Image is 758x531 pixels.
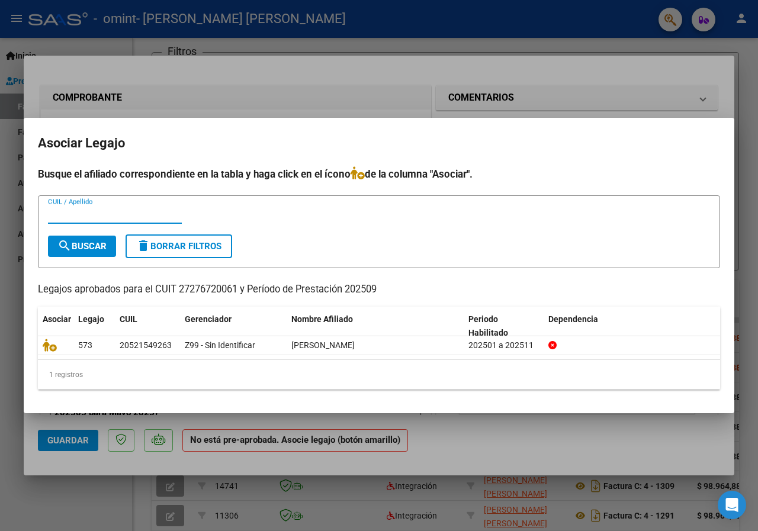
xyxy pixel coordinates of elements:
[38,307,73,346] datatable-header-cell: Asociar
[548,314,598,324] span: Dependencia
[57,239,72,253] mat-icon: search
[544,307,721,346] datatable-header-cell: Dependencia
[38,132,720,155] h2: Asociar Legajo
[136,241,221,252] span: Borrar Filtros
[120,339,172,352] div: 20521549263
[38,282,720,297] p: Legajos aprobados para el CUIT 27276720061 y Período de Prestación 202509
[464,307,544,346] datatable-header-cell: Periodo Habilitado
[120,314,137,324] span: CUIL
[38,166,720,182] h4: Busque el afiliado correspondiente en la tabla y haga click en el ícono de la columna "Asociar".
[126,234,232,258] button: Borrar Filtros
[78,314,104,324] span: Legajo
[291,340,355,350] span: MORENO SANTIAGO
[185,314,232,324] span: Gerenciador
[718,491,746,519] div: Open Intercom Messenger
[57,241,107,252] span: Buscar
[73,307,115,346] datatable-header-cell: Legajo
[48,236,116,257] button: Buscar
[291,314,353,324] span: Nombre Afiliado
[185,340,255,350] span: Z99 - Sin Identificar
[287,307,464,346] datatable-header-cell: Nombre Afiliado
[180,307,287,346] datatable-header-cell: Gerenciador
[38,360,720,390] div: 1 registros
[468,314,508,337] span: Periodo Habilitado
[468,339,539,352] div: 202501 a 202511
[136,239,150,253] mat-icon: delete
[78,340,92,350] span: 573
[115,307,180,346] datatable-header-cell: CUIL
[43,314,71,324] span: Asociar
